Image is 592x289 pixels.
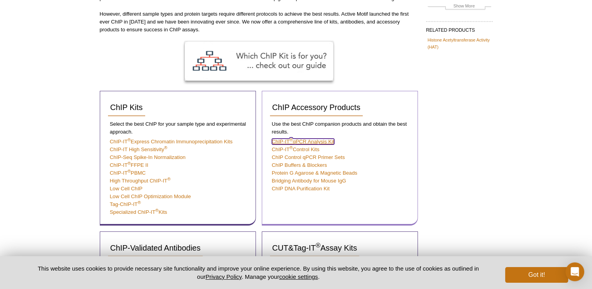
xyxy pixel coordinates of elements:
[428,36,491,51] a: Histone Acetyltransferase Activity (HAT)
[272,244,357,252] span: CUT&Tag-IT Assay Kits
[110,103,143,112] span: ChIP Kits
[110,193,191,199] a: Low Cell ChIP Optimization Module
[155,208,158,213] sup: ®
[167,177,171,181] sup: ®
[272,162,327,168] a: ChIP Buffers & Blockers
[110,139,233,144] a: ChIP-IT®Express Chromatin Immunoprecipitation Kits
[272,170,357,176] a: Protein G Agarose & Magnetic Beads
[205,273,241,280] a: Privacy Policy
[100,10,418,34] p: However, different sample types and protein targets require different protocols to achieve the be...
[108,99,145,116] a: ChIP Kits
[108,120,248,136] p: Select the best ChIP for your sample type and experimental approach.
[138,200,141,205] sup: ®
[270,99,363,116] a: ChIP Accessory Products
[565,262,584,281] div: Open Intercom Messenger
[270,240,360,257] a: CUT&Tag-IT®Assay Kits
[110,154,186,160] a: ChIP-Seq Spike-In Normalization
[24,264,493,281] p: This website uses cookies to provide necessary site functionality and improve your online experie...
[185,42,333,81] img: ChIP Kit Selection Guide
[110,178,171,184] a: High Throughput ChIP-IT®
[164,145,167,150] sup: ®
[110,209,167,215] a: Specialized ChIP-IT®Kits
[290,137,293,142] sup: ®
[505,267,568,283] button: Got it!
[290,145,293,150] sup: ®
[270,120,410,136] p: Use the best ChIP companion products and obtain the best results.
[128,169,131,173] sup: ®
[110,186,143,191] a: Low Cell ChIP
[110,170,146,176] a: ChIP-IT®PBMC
[272,146,320,152] a: ChIP-IT®Control Kits
[426,21,493,35] h2: RELATED PRODUCTS
[279,273,318,280] button: cookie settings
[110,162,148,168] a: ChIP-IT®FFPE II
[128,161,131,166] sup: ®
[428,2,491,11] a: Show More
[272,154,345,160] a: ChIP Control qPCR Primer Sets
[128,137,131,142] sup: ®
[272,139,335,144] a: ChIP-IT®qPCR Analysis Kit
[272,186,330,191] a: ChIP DNA Purification Kit
[110,244,201,252] span: ChIP-Validated Antibodies
[272,178,346,184] a: Bridging Antibody for Mouse IgG
[316,242,320,249] sup: ®
[272,103,360,112] span: ChIP Accessory Products
[108,240,203,257] a: ChIP-Validated Antibodies
[110,146,167,152] a: ChIP-IT High Sensitivity®
[110,201,141,207] a: Tag-ChIP-IT®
